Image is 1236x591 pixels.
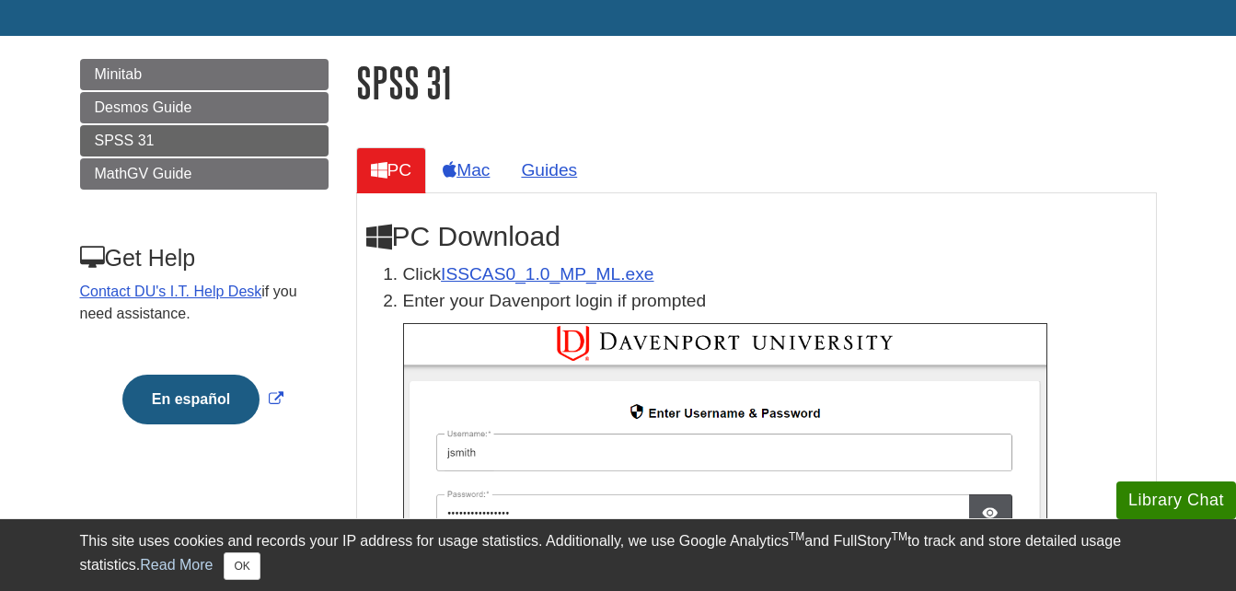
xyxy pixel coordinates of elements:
[1116,481,1236,519] button: Library Chat
[80,158,329,190] a: MathGV Guide
[366,221,1147,252] h2: PC Download
[80,92,329,123] a: Desmos Guide
[403,261,1147,288] li: Click
[789,530,804,543] sup: TM
[403,288,1147,315] p: Enter your Davenport login if prompted
[441,264,653,284] a: Download opens in new window
[506,147,592,192] a: Guides
[80,281,327,325] p: if you need assistance.
[80,59,329,456] div: Guide Page Menu
[95,99,192,115] span: Desmos Guide
[140,557,213,573] a: Read More
[122,375,260,424] button: En español
[118,391,288,407] a: Link opens in new window
[80,125,329,156] a: SPSS 31
[95,66,143,82] span: Minitab
[95,133,155,148] span: SPSS 31
[428,147,504,192] a: Mac
[356,59,1157,106] h1: SPSS 31
[80,284,262,299] a: Contact DU's I.T. Help Desk
[95,166,192,181] span: MathGV Guide
[356,147,427,192] a: PC
[892,530,907,543] sup: TM
[80,59,329,90] a: Minitab
[80,245,327,272] h3: Get Help
[80,530,1157,580] div: This site uses cookies and records your IP address for usage statistics. Additionally, we use Goo...
[224,552,260,580] button: Close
